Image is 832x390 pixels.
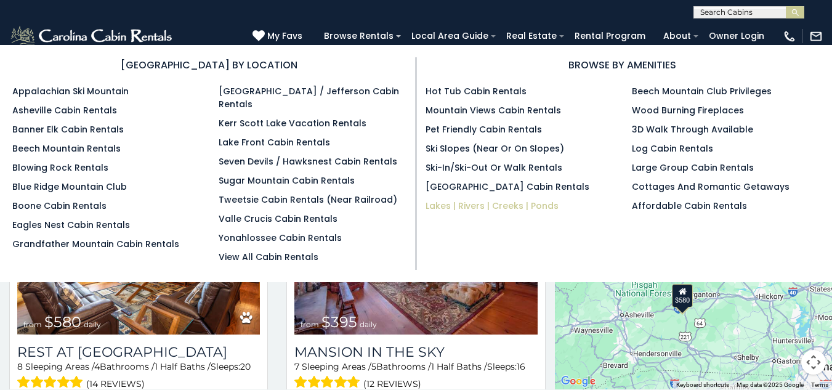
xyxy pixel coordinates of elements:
[12,104,117,116] a: Asheville Cabin Rentals
[219,213,337,225] a: Valle Crucis Cabin Rentals
[632,123,753,136] a: 3D Walk Through Available
[301,320,319,329] span: from
[500,26,563,46] a: Real Estate
[84,320,101,329] span: daily
[632,161,754,174] a: Large Group Cabin Rentals
[568,26,652,46] a: Rental Program
[517,361,525,372] span: 16
[632,142,713,155] a: Log Cabin Rentals
[12,123,124,136] a: Banner Elk Cabin Rentals
[219,193,397,206] a: Tweetsie Cabin Rentals (Near Railroad)
[632,200,747,212] a: Affordable Cabin Rentals
[737,381,804,388] span: Map data ©2025 Google
[9,24,176,49] img: White-1-2.png
[252,30,305,43] a: My Favs
[12,219,130,231] a: Eagles Nest Cabin Rentals
[558,373,599,389] a: Open this area in Google Maps (opens a new window)
[267,30,302,43] span: My Favs
[12,85,129,97] a: Appalachian Ski Mountain
[426,181,589,193] a: [GEOGRAPHIC_DATA] Cabin Rentals
[703,26,770,46] a: Owner Login
[318,26,400,46] a: Browse Rentals
[405,26,495,46] a: Local Area Guide
[17,361,23,372] span: 8
[431,361,487,372] span: 1 Half Baths /
[294,361,299,372] span: 7
[558,373,599,389] img: Google
[17,344,260,360] h3: Rest at Mountain Crest
[371,361,376,372] span: 5
[676,381,729,389] button: Keyboard shortcuts
[12,238,179,250] a: Grandfather Mountain Cabin Rentals
[294,344,537,360] a: Mansion In The Sky
[632,85,772,97] a: Beech Mountain Club Privileges
[12,200,107,212] a: Boone Cabin Rentals
[12,181,127,193] a: Blue Ridge Mountain Club
[426,57,820,73] h3: BROWSE BY AMENITIES
[219,251,318,263] a: View All Cabin Rentals
[219,174,355,187] a: Sugar Mountain Cabin Rentals
[94,361,100,372] span: 4
[219,232,342,244] a: Yonahlossee Cabin Rentals
[219,85,399,110] a: [GEOGRAPHIC_DATA] / Jefferson Cabin Rentals
[12,161,108,174] a: Blowing Rock Rentals
[219,155,397,168] a: Seven Devils / Hawksnest Cabin Rentals
[17,344,260,360] a: Rest at [GEOGRAPHIC_DATA]
[12,142,121,155] a: Beech Mountain Rentals
[809,30,823,43] img: mail-regular-white.png
[811,381,828,388] a: Terms (opens in new tab)
[219,136,330,148] a: Lake Front Cabin Rentals
[426,123,542,136] a: Pet Friendly Cabin Rentals
[44,313,81,331] span: $580
[360,320,377,329] span: daily
[240,361,251,372] span: 20
[219,117,366,129] a: Kerr Scott Lake Vacation Rentals
[426,142,564,155] a: Ski Slopes (Near or On Slopes)
[632,181,790,193] a: Cottages and Romantic Getaways
[657,26,697,46] a: About
[426,104,561,116] a: Mountain Views Cabin Rentals
[23,320,42,329] span: from
[12,57,406,73] h3: [GEOGRAPHIC_DATA] BY LOCATION
[426,161,562,174] a: Ski-in/Ski-Out or Walk Rentals
[801,350,826,375] button: Map camera controls
[672,283,693,307] div: $580
[783,30,796,43] img: phone-regular-white.png
[155,361,211,372] span: 1 Half Baths /
[321,313,357,331] span: $395
[632,104,744,116] a: Wood Burning Fireplaces
[426,85,527,97] a: Hot Tub Cabin Rentals
[426,200,559,212] a: Lakes | Rivers | Creeks | Ponds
